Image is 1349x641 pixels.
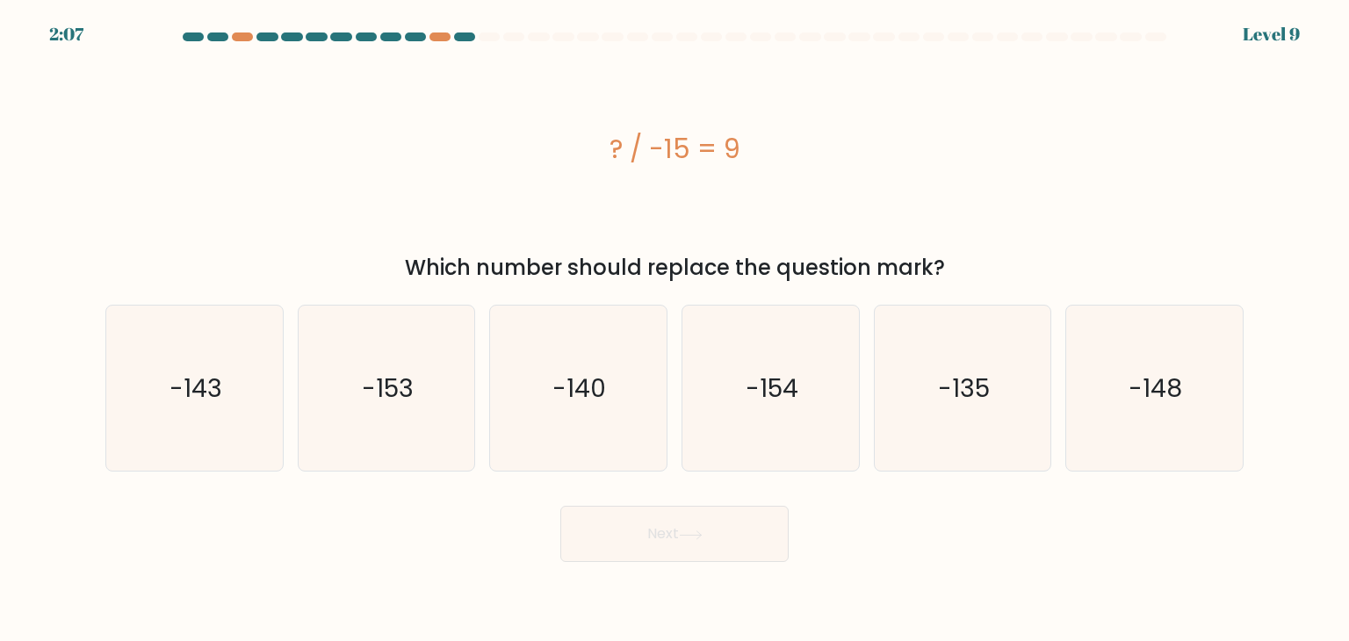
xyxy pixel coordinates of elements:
text: -135 [938,371,990,406]
div: Which number should replace the question mark? [116,252,1233,284]
text: -143 [170,371,222,406]
text: -148 [1129,371,1183,406]
div: ? / -15 = 9 [105,129,1244,169]
div: Level 9 [1243,21,1300,47]
button: Next [560,506,789,562]
text: -153 [362,371,414,406]
text: -140 [553,371,607,406]
text: -154 [746,371,798,406]
div: 2:07 [49,21,83,47]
